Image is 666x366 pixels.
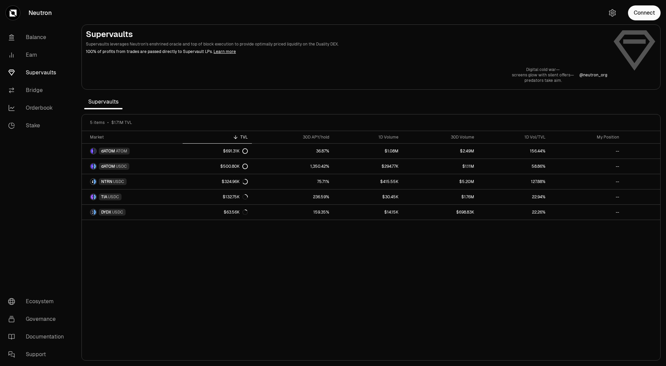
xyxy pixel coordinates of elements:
img: USDC Logo [94,194,96,200]
a: Support [3,346,73,363]
a: Documentation [3,328,73,346]
a: $1.11M [403,159,478,174]
span: NTRN [101,179,112,184]
a: $2.49M [403,144,478,159]
a: NTRN LogoUSDC LogoNTRNUSDC [82,174,183,189]
a: $698.83K [403,205,478,220]
a: $14.15K [333,205,403,220]
a: $1.76M [403,189,478,204]
div: Market [90,134,179,140]
a: dATOM LogoATOM LogodATOMATOM [82,144,183,159]
span: Supervaults [84,95,123,109]
a: $5.20M [403,174,478,189]
a: TIA LogoUSDC LogoTIAUSDC [82,189,183,204]
div: 1D Volume [337,134,399,140]
div: My Position [554,134,619,140]
a: -- [550,205,623,220]
a: -- [550,174,623,189]
img: TIA Logo [91,194,93,200]
button: Connect [628,5,661,20]
a: Governance [3,310,73,328]
a: -- [550,159,623,174]
span: USDC [116,164,127,169]
a: Bridge [3,81,73,99]
p: Digital cold war— [512,67,574,72]
div: $63.56K [224,209,248,215]
p: 100% of profits from trades are passed directly to Supervault LPs. [86,49,607,55]
a: $30.45K [333,189,403,204]
a: 22.26% [478,205,550,220]
p: @ neutron_org [579,72,607,78]
a: $1.08M [333,144,403,159]
a: -- [550,144,623,159]
a: Earn [3,46,73,64]
img: USDC Logo [94,179,96,184]
span: USDC [112,209,123,215]
span: ATOM [116,148,127,154]
span: TIA [101,194,107,200]
a: 22.94% [478,189,550,204]
a: 1,350.42% [252,159,334,174]
a: 156.44% [478,144,550,159]
a: $294.77K [333,159,403,174]
span: dATOM [101,164,115,169]
a: $500.80K [183,159,252,174]
a: 236.59% [252,189,334,204]
div: 30D Volume [407,134,474,140]
p: predators take aim. [512,78,574,83]
div: $500.80K [220,164,248,169]
span: 5 items [90,120,105,125]
a: $63.56K [183,205,252,220]
a: Ecosystem [3,293,73,310]
span: dATOM [101,148,115,154]
a: $691.31K [183,144,252,159]
a: 58.86% [478,159,550,174]
h2: Supervaults [86,29,607,40]
p: screens glow with silent offers— [512,72,574,78]
div: $132.75K [223,194,248,200]
a: $415.55K [333,174,403,189]
div: 1D Vol/TVL [482,134,545,140]
a: 159.35% [252,205,334,220]
div: $691.31K [223,148,248,154]
a: 36.87% [252,144,334,159]
p: Supervaults leverages Neutron's enshrined oracle and top of block execution to provide optimally ... [86,41,607,47]
a: 127.88% [478,174,550,189]
a: $132.75K [183,189,252,204]
img: NTRN Logo [91,179,93,184]
span: USDC [108,194,119,200]
div: TVL [187,134,248,140]
a: $324.96K [183,174,252,189]
a: Balance [3,29,73,46]
img: ATOM Logo [94,148,96,154]
a: Stake [3,117,73,134]
span: DYDX [101,209,111,215]
a: DYDX LogoUSDC LogoDYDXUSDC [82,205,183,220]
span: $1.71M TVL [111,120,132,125]
a: Learn more [214,49,236,54]
a: Supervaults [3,64,73,81]
a: @neutron_org [579,72,607,78]
img: USDC Logo [94,209,96,215]
img: DYDX Logo [91,209,93,215]
div: $324.96K [222,179,248,184]
div: 30D APY/hold [256,134,330,140]
img: USDC Logo [94,164,96,169]
a: 75.71% [252,174,334,189]
a: Digital cold war—screens glow with silent offers—predators take aim. [512,67,574,83]
a: -- [550,189,623,204]
a: Orderbook [3,99,73,117]
a: dATOM LogoUSDC LogodATOMUSDC [82,159,183,174]
span: USDC [113,179,124,184]
img: dATOM Logo [91,148,93,154]
img: dATOM Logo [91,164,93,169]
